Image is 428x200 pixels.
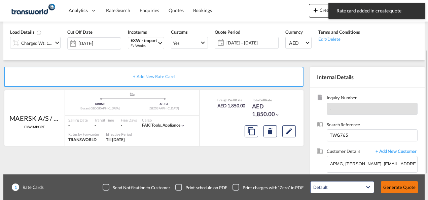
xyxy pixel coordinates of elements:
div: TRANSWORLD [68,137,99,143]
div: - [68,123,88,128]
span: [DATE] - [DATE] [226,40,277,46]
span: [DATE] - [DATE] [225,38,278,47]
div: Freight Rate [217,98,246,102]
md-icon: assets/icons/custom/copyQuote.svg [247,127,255,135]
md-checkbox: Checkbox No Ink [175,184,227,191]
div: Sailing Date [68,118,88,123]
span: Enquiries [140,7,159,13]
md-icon: icon-chevron-down [180,123,185,128]
span: Quotes [169,7,183,13]
div: AED 1,850.00 [217,102,246,109]
div: Busan [GEOGRAPHIC_DATA] [68,106,132,111]
div: Print charges with “Zero” in PDF [243,185,304,191]
button: Delete [263,125,277,137]
div: Charged Wt: 1.00 W/M [21,38,53,48]
span: FAK [142,123,152,128]
input: Enter search reference [327,129,418,141]
span: Analytics [69,7,88,14]
div: Transit Time [95,118,114,123]
span: Bookings [193,7,212,13]
div: Rates by Forwarder [68,132,99,137]
div: - [121,123,122,128]
div: Total Rate [252,98,286,102]
div: Send Notification to Customer [113,185,170,191]
div: - [95,123,114,128]
img: f753ae806dec11f0841701cdfdf085c0.png [10,3,56,18]
span: TRANSWORLD [68,137,97,142]
span: Customs [171,29,188,35]
md-icon: Chargeable Weight [36,30,42,35]
md-icon: icon-chevron-down [53,39,61,47]
span: Terms and Conditions [318,29,360,35]
span: Load Details [10,29,42,35]
span: Till [DATE] [106,137,125,142]
span: Sell [260,98,265,102]
div: AED 1,850.00 [252,102,286,119]
input: Enter Customer Details [330,156,417,171]
div: tools, appliance [142,123,180,128]
md-checkbox: Checkbox No Ink [233,184,304,191]
span: Inquiry Number [327,95,418,102]
span: + Add New Customer [372,148,418,156]
div: Charged Wt: 1.00 W/Micon-chevron-down [10,37,61,49]
div: Effective Period [106,132,132,137]
span: 1 [12,184,19,191]
div: Print schedule on PDF [185,185,227,191]
md-icon: icon-plus 400-fg [312,6,320,14]
md-icon: icon-chevron-down [275,112,280,117]
div: Edit/Delete [318,35,360,42]
span: EXW IMPORT [24,125,45,129]
div: KRBNP [68,102,132,106]
span: | [149,123,151,128]
md-select: Select Incoterms: EXW - import Ex Works [128,37,164,49]
md-icon: icon-calendar [215,39,223,47]
button: Generate Quote [381,181,418,193]
span: Cut Off Date [67,29,93,35]
div: AEJEA [132,102,196,106]
span: Search Reference [327,122,418,129]
span: Rate Cards [19,184,44,190]
div: Default [313,185,327,190]
input: Select [78,41,121,46]
md-icon: assets/icons/custom/ship-fill.svg [128,93,136,96]
div: EXW - import [131,38,157,43]
div: Ex Works [131,43,157,48]
span: Currency [285,29,303,35]
span: AED [289,40,305,46]
md-checkbox: Checkbox No Ink [103,184,170,191]
span: Rate Search [106,7,130,13]
span: + Add New Rate Card [133,74,174,79]
div: Till 30 Sep 2025 [106,137,125,143]
span: Sell [229,98,235,102]
md-select: Select Customs: Yes [171,37,208,49]
div: MAERSK A/S / TDWC-DUBAI [9,113,60,123]
button: Copy [245,125,258,137]
button: icon-plus 400-fgCreate Quote [309,4,349,18]
div: + Add New Rate Card [4,67,304,87]
button: Edit [282,125,296,137]
div: Yes [173,40,180,46]
div: Internal Details [310,67,425,88]
span: Quote Period [215,29,240,35]
span: - [330,106,331,111]
div: Free Days [121,118,137,123]
span: Incoterms [128,29,147,35]
span: Customer Details [327,148,372,156]
span: Rate card added in create quote [334,7,419,14]
div: Cargo [142,118,185,123]
md-select: Select Currency: د.إ AEDUnited Arab Emirates Dirham [285,37,312,49]
div: [GEOGRAPHIC_DATA] [132,106,196,111]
